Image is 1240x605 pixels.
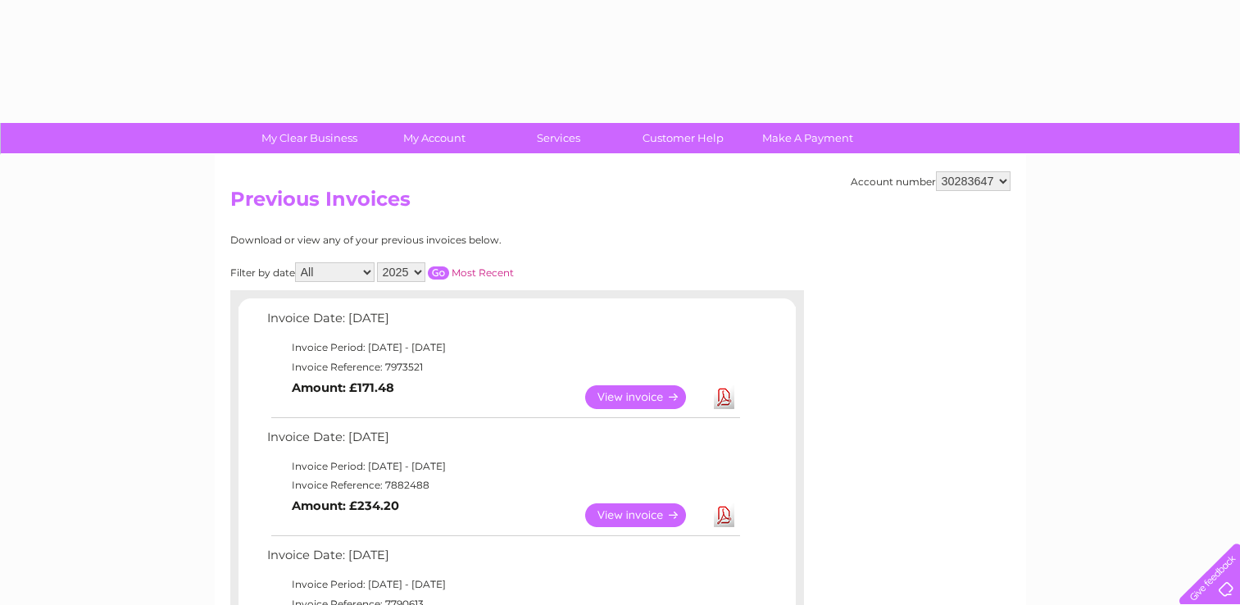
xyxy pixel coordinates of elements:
a: View [585,385,706,409]
a: Download [714,385,734,409]
a: My Clear Business [242,123,377,153]
a: My Account [366,123,502,153]
a: Download [714,503,734,527]
td: Invoice Reference: 7973521 [263,357,743,377]
a: Services [491,123,626,153]
td: Invoice Date: [DATE] [263,426,743,457]
div: Filter by date [230,262,661,282]
a: Customer Help [615,123,751,153]
a: Most Recent [452,266,514,279]
h2: Previous Invoices [230,188,1011,219]
div: Download or view any of your previous invoices below. [230,234,661,246]
td: Invoice Date: [DATE] [263,307,743,338]
td: Invoice Reference: 7882488 [263,475,743,495]
td: Invoice Period: [DATE] - [DATE] [263,575,743,594]
td: Invoice Period: [DATE] - [DATE] [263,338,743,357]
div: Account number [851,171,1011,191]
b: Amount: £234.20 [292,498,399,513]
b: Amount: £171.48 [292,380,394,395]
td: Invoice Date: [DATE] [263,544,743,575]
a: View [585,503,706,527]
td: Invoice Period: [DATE] - [DATE] [263,457,743,476]
a: Make A Payment [740,123,875,153]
